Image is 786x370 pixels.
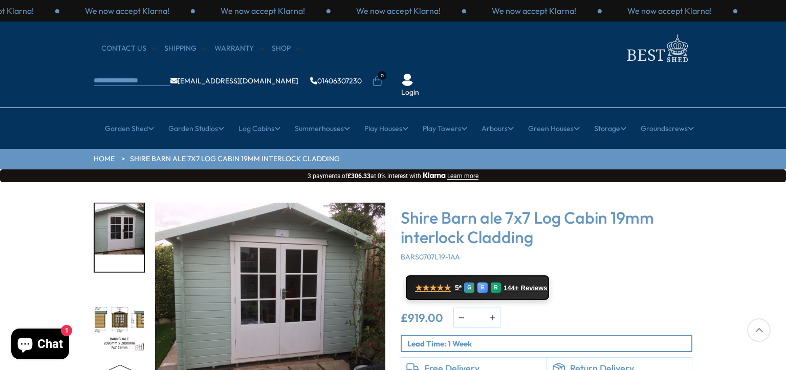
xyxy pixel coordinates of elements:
ins: £919.00 [401,312,443,323]
img: Barnsdale_ef622831-4fbb-42f2-b578-2a342bac17f4_200x200.jpg [95,204,144,272]
a: Garden Shed [105,116,154,141]
a: Storage [594,116,626,141]
span: 144+ [504,284,518,292]
img: 7x72090x2090barnsdaleEXTERNALSMMFTTEMP_c439b8e8-0928-4911-b890-923aac527eec_200x200.jpg [95,284,144,352]
div: 4 / 11 [94,283,145,353]
a: HOME [94,154,115,164]
h3: Shire Barn ale 7x7 Log Cabin 19mm interlock Cladding [401,208,692,247]
a: Summerhouses [295,116,350,141]
p: We now accept Klarna! [627,5,712,16]
span: BARS0707L19-1AA [401,252,460,262]
a: Login [401,88,419,98]
a: 01406307230 [310,77,362,84]
span: Reviews [521,284,548,292]
div: 3 / 3 [602,5,737,16]
img: logo [621,32,692,65]
p: We now accept Klarna! [492,5,576,16]
a: Shipping [164,43,207,54]
div: 1 / 3 [331,5,466,16]
a: Warranty [214,43,264,54]
div: 3 / 3 [195,5,331,16]
span: 0 [378,71,386,80]
a: Groundscrews [641,116,694,141]
div: 2 / 3 [59,5,195,16]
inbox-online-store-chat: Shopify online store chat [8,329,72,362]
img: User Icon [401,74,413,86]
p: Lead Time: 1 Week [407,338,691,349]
a: Green Houses [528,116,580,141]
a: Log Cabins [238,116,280,141]
a: Garden Studios [168,116,224,141]
p: We now accept Klarna! [221,5,305,16]
a: Shire Barn ale 7x7 Log Cabin 19mm interlock Cladding [130,154,340,164]
a: Play Houses [364,116,408,141]
a: 0 [372,76,382,86]
p: We now accept Klarna! [85,5,169,16]
a: CONTACT US [101,43,157,54]
p: We now accept Klarna! [356,5,441,16]
span: ★★★★★ [415,283,451,293]
div: G [464,282,474,293]
div: E [477,282,488,293]
div: 3 / 11 [94,203,145,273]
div: R [491,282,501,293]
a: Shop [272,43,301,54]
div: 2 / 3 [466,5,602,16]
a: ★★★★★ 5* G E R 144+ Reviews [406,275,549,300]
a: Play Towers [423,116,467,141]
a: Arbours [482,116,514,141]
a: [EMAIL_ADDRESS][DOMAIN_NAME] [170,77,298,84]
